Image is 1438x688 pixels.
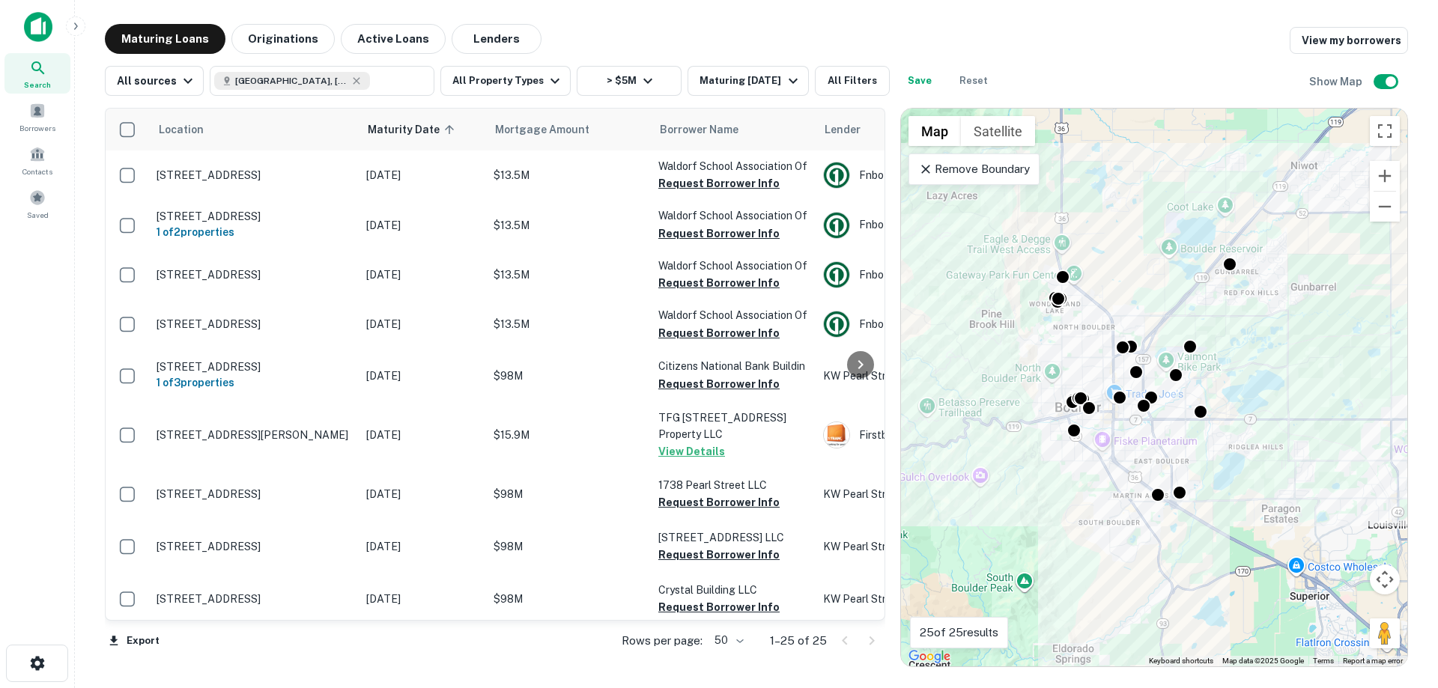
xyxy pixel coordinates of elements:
button: Map camera controls [1370,564,1400,594]
p: Rows per page: [622,632,703,650]
th: Maturity Date [359,109,486,150]
p: [STREET_ADDRESS] [157,168,351,182]
img: picture [824,213,849,238]
p: [DATE] [366,427,479,443]
p: KW Pearl Street Portfolio LLC [823,368,1048,384]
img: picture [824,311,849,337]
div: Fnbo [823,311,1048,338]
span: Contacts [22,165,52,177]
a: Borrowers [4,97,70,137]
a: Terms [1313,657,1334,665]
p: [DATE] [366,316,479,332]
button: Originations [231,24,335,54]
p: [STREET_ADDRESS] [157,360,351,374]
button: Save your search to get updates of matches that match your search criteria. [896,66,944,96]
p: $98M [494,538,643,555]
p: [STREET_ADDRESS] [157,317,351,331]
p: $13.5M [494,167,643,183]
button: > $5M [577,66,682,96]
p: [STREET_ADDRESS] [157,540,351,553]
button: Zoom in [1370,161,1400,191]
p: Waldorf School Association Of [658,258,808,274]
p: [STREET_ADDRESS] [157,268,351,281]
p: TFG [STREET_ADDRESS] Property LLC [658,410,808,442]
span: Borrower Name [660,121,738,138]
span: Map data ©2025 Google [1222,657,1304,665]
div: Maturing [DATE] [700,72,801,90]
div: Fnbo [823,212,1048,239]
img: picture [824,162,849,188]
p: $15.9M [494,427,643,443]
a: Contacts [4,140,70,180]
button: Toggle fullscreen view [1370,116,1400,146]
p: $98M [494,591,643,607]
button: Request Borrower Info [658,225,780,243]
button: Request Borrower Info [658,274,780,292]
p: $13.5M [494,267,643,283]
p: Crystal Building LLC [658,582,808,598]
button: Zoom out [1370,192,1400,222]
th: Lender [816,109,1055,150]
p: [STREET_ADDRESS] LLC [658,529,808,546]
button: View Details [658,442,725,460]
p: KW Pearl Street Portfolio LLC [823,538,1048,555]
span: Maturity Date [368,121,459,138]
button: Maturing Loans [105,24,225,54]
p: [STREET_ADDRESS][PERSON_NAME] [157,428,351,442]
button: Request Borrower Info [658,546,780,564]
span: Borrowers [19,122,55,134]
p: $98M [494,368,643,384]
span: [GEOGRAPHIC_DATA], [GEOGRAPHIC_DATA], [GEOGRAPHIC_DATA] [235,74,348,88]
button: Maturing [DATE] [688,66,808,96]
button: Reset [950,66,998,96]
p: [STREET_ADDRESS] [157,487,351,501]
th: Mortgage Amount [486,109,651,150]
p: Citizens National Bank Buildin [658,358,808,374]
p: 25 of 25 results [920,624,998,642]
div: All sources [117,72,197,90]
img: picture [824,422,849,448]
button: All Filters [815,66,890,96]
h6: Show Map [1309,73,1365,90]
button: Active Loans [341,24,446,54]
a: Saved [4,183,70,224]
p: $13.5M [494,217,643,234]
p: [DATE] [366,591,479,607]
p: $13.5M [494,316,643,332]
button: Request Borrower Info [658,324,780,342]
p: [DATE] [366,167,479,183]
button: Show street map [908,116,961,146]
button: Request Borrower Info [658,493,780,511]
button: Export [105,630,163,652]
p: [DATE] [366,368,479,384]
p: [DATE] [366,267,479,283]
th: Location [149,109,359,150]
button: Request Borrower Info [658,174,780,192]
img: capitalize-icon.png [24,12,52,42]
span: Lender [825,121,861,138]
p: Remove Boundary [918,160,1030,178]
a: Open this area in Google Maps (opens a new window) [905,647,954,666]
a: Search [4,53,70,94]
button: Request Borrower Info [658,375,780,393]
h6: 1 of 2 properties [157,224,351,240]
p: [DATE] [366,217,479,234]
p: 1–25 of 25 [770,632,827,650]
span: Location [158,121,204,138]
a: Report a map error [1343,657,1403,665]
p: $98M [494,486,643,502]
p: 1738 Pearl Street LLC [658,477,808,493]
img: picture [824,262,849,287]
span: Search [24,79,51,91]
button: Keyboard shortcuts [1149,656,1213,666]
p: [STREET_ADDRESS] [157,592,351,606]
button: Request Borrower Info [658,598,780,616]
div: Firstbank [823,421,1048,448]
p: [DATE] [366,538,479,555]
iframe: Chat Widget [1363,568,1438,640]
div: Fnbo [823,261,1048,288]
